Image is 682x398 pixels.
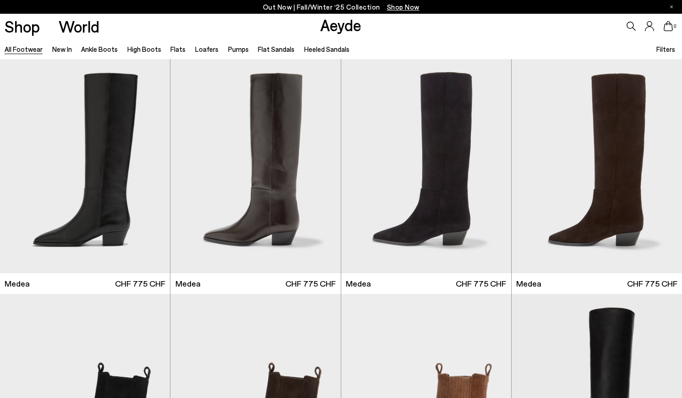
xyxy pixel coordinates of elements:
[5,278,30,289] span: Medea
[512,273,682,294] a: Medea CHF 775 CHF
[346,278,371,289] span: Medea
[170,273,340,294] a: Medea CHF 775 CHF
[263,1,420,13] p: Out Now | Fall/Winter ‘25 Collection
[258,45,295,53] a: Flat Sandals
[59,18,99,34] a: World
[195,45,218,53] a: Loafers
[52,45,72,53] a: New In
[673,24,677,29] span: 0
[304,45,349,53] a: Heeled Sandals
[516,278,541,289] span: Medea
[115,278,165,289] span: CHF 775 CHF
[341,59,511,273] img: Medea Suede Knee-High Boots
[170,45,186,53] a: Flats
[627,278,677,289] span: CHF 775 CHF
[170,59,340,273] img: Medea Knee-High Boots
[387,3,420,11] span: Navigate to /collections/new-in
[228,45,249,53] a: Pumps
[656,45,675,53] span: Filters
[175,278,201,289] span: Medea
[5,18,40,34] a: Shop
[512,59,682,273] img: Medea Suede Knee-High Boots
[320,15,361,34] a: Aeyde
[664,21,673,31] a: 0
[341,273,511,294] a: Medea CHF 775 CHF
[5,45,43,53] a: All Footwear
[81,45,118,53] a: Ankle Boots
[127,45,161,53] a: High Boots
[456,278,506,289] span: CHF 775 CHF
[285,278,336,289] span: CHF 775 CHF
